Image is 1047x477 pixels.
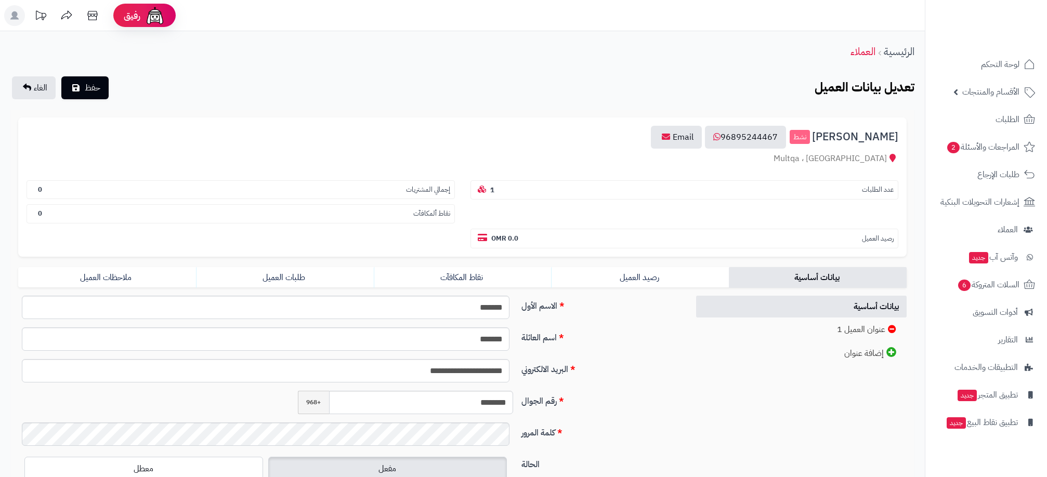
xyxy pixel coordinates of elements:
[932,355,1041,380] a: التطبيقات والخدمات
[374,267,552,288] a: نقاط المكافآت
[947,142,960,153] span: 2
[932,52,1041,77] a: لوحة التحكم
[38,184,42,194] b: 0
[61,76,109,99] button: حفظ
[696,342,907,365] a: إضافة عنوان
[517,359,685,376] label: البريد الالكتروني
[517,454,685,471] label: الحالة
[196,267,374,288] a: طلبات العميل
[958,390,977,401] span: جديد
[947,417,966,429] span: جديد
[977,167,1019,182] span: طلبات الإرجاع
[378,462,396,475] span: مفعل
[969,252,988,263] span: جديد
[884,44,914,59] a: الرئيسية
[27,153,898,165] div: Multqa ، [GEOGRAPHIC_DATA]
[862,185,894,195] small: عدد الطلبات
[996,112,1019,127] span: الطلبات
[490,185,494,195] b: 1
[551,267,729,288] a: رصيد العميل
[517,327,685,344] label: اسم العائلة
[932,162,1041,187] a: طلبات الإرجاع
[932,190,1041,215] a: إشعارات التحويلات البنكية
[973,305,1018,320] span: أدوات التسويق
[18,267,196,288] a: ملاحظات العميل
[932,272,1041,297] a: السلات المتروكة6
[729,267,907,288] a: بيانات أساسية
[12,76,56,99] a: الغاء
[406,185,450,195] small: إجمالي المشتريات
[815,78,914,97] b: تعديل بيانات العميل
[940,195,1019,209] span: إشعارات التحويلات البنكية
[124,9,140,22] span: رفيق
[932,107,1041,132] a: الطلبات
[651,126,702,149] a: Email
[932,327,1041,352] a: التقارير
[34,82,47,94] span: الغاء
[946,415,1018,430] span: تطبيق نقاط البيع
[491,233,518,243] b: 0.0 OMR
[862,234,894,244] small: رصيد العميل
[976,28,1037,49] img: logo-2.png
[696,296,907,318] a: بيانات أساسية
[954,360,1018,375] span: التطبيقات والخدمات
[998,222,1018,237] span: العملاء
[962,85,1019,99] span: الأقسام والمنتجات
[705,126,786,149] a: 96895244467
[28,5,54,29] a: تحديثات المنصة
[957,277,1019,292] span: السلات المتروكة
[998,333,1018,347] span: التقارير
[932,410,1041,435] a: تطبيق نقاط البيعجديد
[134,462,153,475] span: معطل
[968,250,1018,264] span: وآتس آب
[145,5,165,26] img: ai-face.png
[812,131,898,143] span: [PERSON_NAME]
[38,208,42,218] b: 0
[696,319,907,341] a: عنوان العميل 1
[932,135,1041,160] a: المراجعات والأسئلة2
[790,130,810,144] small: نشط
[850,44,875,59] a: العملاء
[932,217,1041,242] a: العملاء
[981,57,1019,72] span: لوحة التحكم
[957,388,1018,402] span: تطبيق المتجر
[517,391,685,407] label: رقم الجوال
[413,209,450,219] small: نقاط ألمكافآت
[85,82,100,94] span: حفظ
[932,382,1041,407] a: تطبيق المتجرجديد
[958,280,971,291] span: 6
[517,422,685,439] label: كلمة المرور
[298,391,329,414] span: +968
[932,245,1041,270] a: وآتس آبجديد
[932,300,1041,325] a: أدوات التسويق
[946,140,1019,154] span: المراجعات والأسئلة
[517,296,685,312] label: الاسم الأول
